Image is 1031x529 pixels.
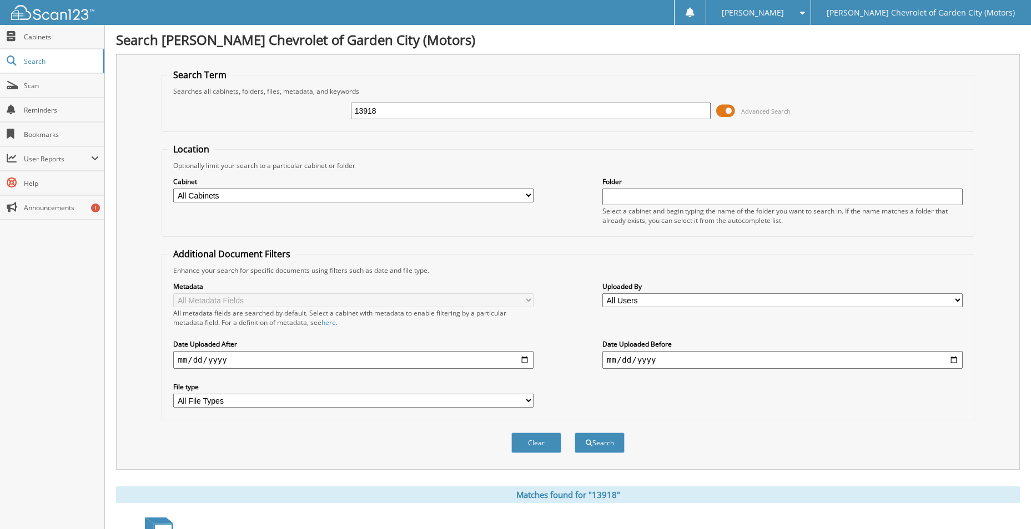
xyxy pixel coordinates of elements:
span: Reminders [24,105,99,115]
legend: Location [168,143,215,155]
button: Clear [511,433,561,453]
img: scan123-logo-white.svg [11,5,94,20]
label: Folder [602,177,963,186]
span: Help [24,179,99,188]
h1: Search [PERSON_NAME] Chevrolet of Garden City (Motors) [116,30,1020,49]
div: Optionally limit your search to a particular cabinet or folder [168,161,968,170]
legend: Additional Document Filters [168,248,296,260]
iframe: Chat Widget [975,476,1031,529]
button: Search [575,433,625,453]
span: Announcements [24,203,99,212]
label: File type [173,382,534,391]
span: Search [24,57,97,66]
input: start [173,351,534,369]
span: Cabinets [24,32,99,42]
span: [PERSON_NAME] [722,9,784,16]
div: Select a cabinet and begin typing the name of the folder you want to search in. If the name match... [602,206,963,225]
label: Metadata [173,282,534,291]
label: Uploaded By [602,282,963,291]
legend: Search Term [168,69,232,81]
div: Matches found for "13918" [116,486,1020,503]
div: All metadata fields are searched by default. Select a cabinet with metadata to enable filtering b... [173,308,534,327]
span: [PERSON_NAME] Chevrolet of Garden City (Motors) [827,9,1015,16]
label: Cabinet [173,177,534,186]
label: Date Uploaded Before [602,339,963,349]
span: Advanced Search [741,107,791,115]
span: Scan [24,81,99,90]
span: Bookmarks [24,130,99,139]
span: User Reports [24,154,91,164]
div: Searches all cabinets, folders, files, metadata, and keywords [168,87,968,96]
div: Enhance your search for specific documents using filters such as date and file type. [168,266,968,275]
div: 1 [91,204,100,212]
a: here [321,318,336,327]
label: Date Uploaded After [173,339,534,349]
input: end [602,351,963,369]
